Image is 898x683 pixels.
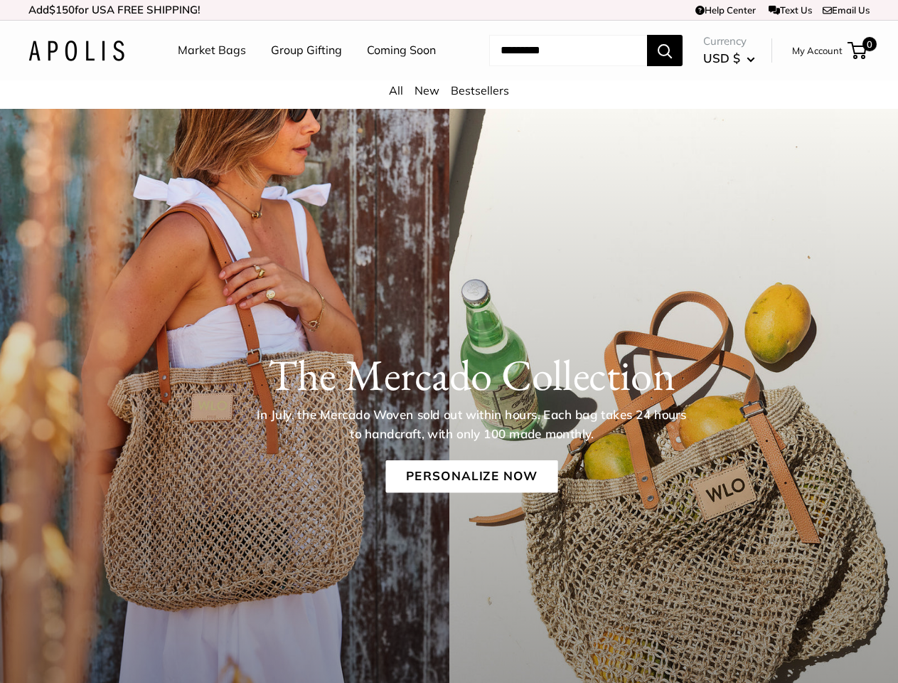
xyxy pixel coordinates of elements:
a: Market Bags [178,40,246,61]
span: Currency [703,31,755,51]
a: All [389,83,403,97]
a: Personalize Now [385,460,557,493]
h1: The Mercado Collection [72,349,871,401]
input: Search... [489,35,647,66]
a: My Account [792,42,843,59]
span: USD $ [703,51,740,65]
a: Email Us [823,4,870,16]
a: Coming Soon [367,40,436,61]
button: Search [647,35,683,66]
span: 0 [862,37,877,51]
img: Apolis [28,41,124,61]
span: $150 [49,3,75,16]
a: Bestsellers [451,83,509,97]
button: USD $ [703,47,755,70]
a: 0 [849,42,867,59]
a: Group Gifting [271,40,342,61]
a: Text Us [769,4,812,16]
a: New [415,83,439,97]
p: In July, the Mercado Woven sold out within hours. Each bag takes 24 hours to handcraft, with only... [252,406,691,443]
a: Help Center [695,4,756,16]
